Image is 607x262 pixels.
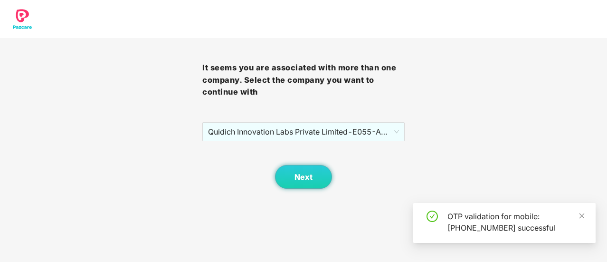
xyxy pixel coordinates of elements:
[427,211,438,222] span: check-circle
[208,123,399,141] span: Quidich Innovation Labs Private Limited - E055 - ADMIN
[275,165,332,189] button: Next
[294,173,313,182] span: Next
[447,211,584,233] div: OTP validation for mobile: [PHONE_NUMBER] successful
[579,213,585,219] span: close
[202,62,405,98] h3: It seems you are associated with more than one company. Select the company you want to continue with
